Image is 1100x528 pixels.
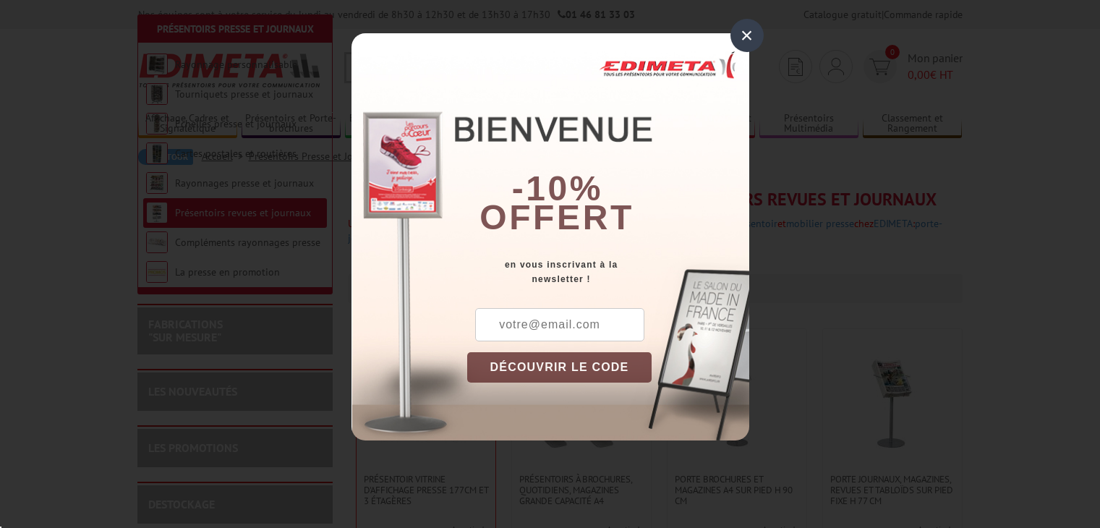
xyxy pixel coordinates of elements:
input: votre@email.com [475,308,644,341]
div: × [730,19,764,52]
font: offert [479,198,634,237]
button: DÉCOUVRIR LE CODE [467,352,652,383]
div: en vous inscrivant à la newsletter ! [467,257,749,286]
b: -10% [512,169,603,208]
